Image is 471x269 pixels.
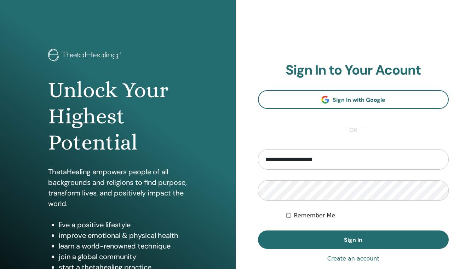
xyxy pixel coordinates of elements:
h2: Sign In to Your Acount [258,62,449,78]
div: Keep me authenticated indefinitely or until I manually logout [286,211,449,220]
span: or [346,126,361,134]
span: Sign In with Google [333,96,385,104]
a: Create an account [327,255,379,263]
label: Remember Me [294,211,335,220]
button: Sign In [258,230,449,249]
h1: Unlock Your Highest Potential [48,77,188,156]
li: learn a world-renowned technique [59,241,188,251]
li: live a positive lifestyle [59,220,188,230]
li: improve emotional & physical health [59,230,188,241]
a: Sign In with Google [258,90,449,109]
li: join a global community [59,251,188,262]
span: Sign In [344,236,362,244]
p: ThetaHealing empowers people of all backgrounds and religions to find purpose, transform lives, a... [48,166,188,209]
